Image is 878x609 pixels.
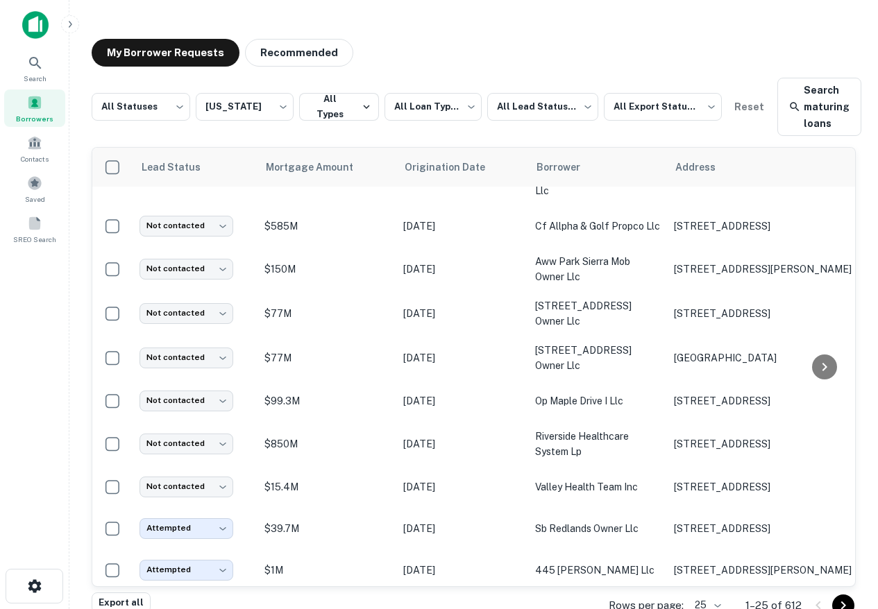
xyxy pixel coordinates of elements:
[4,210,65,248] a: SREO Search
[141,159,219,175] span: Lead Status
[4,49,65,87] a: Search
[403,218,521,234] p: [DATE]
[537,159,598,175] span: Borrower
[535,254,660,284] p: aww park sierra mob owner llc
[535,298,660,329] p: [STREET_ADDRESS] owner llc
[24,73,47,84] span: Search
[674,307,854,320] p: [STREET_ADDRESS]
[604,89,722,125] div: All Export Statuses
[299,93,379,121] button: All Types
[727,93,772,121] button: Reset
[487,89,598,125] div: All Lead Statuses
[403,436,521,452] p: [DATE]
[92,39,239,67] button: My Borrower Requests
[674,220,854,232] p: [STREET_ADDRESS]
[667,148,861,187] th: Address
[535,429,660,459] p: riverside healthcare system lp
[396,148,528,187] th: Origination Date
[674,522,854,535] p: [STREET_ADDRESS]
[140,303,233,323] div: Not contacted
[528,148,667,187] th: Borrower
[21,153,49,164] span: Contacts
[535,393,660,409] p: op maple drive i llc
[535,479,660,495] p: valley health team inc
[264,218,389,234] p: $585M
[140,560,233,580] div: Attempted
[403,350,521,366] p: [DATE]
[535,521,660,536] p: sb redlands owner llc
[405,159,503,175] span: Origination Date
[16,113,53,124] span: Borrowers
[140,259,233,279] div: Not contacted
[264,393,389,409] p: $99.3M
[403,261,521,277] p: [DATE]
[140,216,233,236] div: Not contacted
[140,518,233,538] div: Attempted
[196,89,294,125] div: [US_STATE]
[264,436,389,452] p: $850M
[403,521,521,536] p: [DATE]
[385,89,482,125] div: All Loan Types
[674,263,854,275] p: [STREET_ADDRESS][PERSON_NAME]
[140,477,233,497] div: Not contacted
[777,78,861,136] a: Search maturing loans
[13,234,56,245] span: SREO Search
[674,481,854,493] p: [STREET_ADDRESS]
[264,521,389,536] p: $39.7M
[140,348,233,368] div: Not contacted
[4,130,65,167] a: Contacts
[264,350,389,366] p: $77M
[133,148,258,187] th: Lead Status
[264,261,389,277] p: $150M
[266,159,371,175] span: Mortgage Amount
[264,306,389,321] p: $77M
[674,564,854,576] p: [STREET_ADDRESS][PERSON_NAME]
[675,159,734,175] span: Address
[4,89,65,127] a: Borrowers
[674,352,854,364] p: [GEOGRAPHIC_DATA]
[92,89,190,125] div: All Statuses
[4,170,65,207] a: Saved
[403,393,521,409] p: [DATE]
[403,306,521,321] p: [DATE]
[674,395,854,407] p: [STREET_ADDRESS]
[258,148,396,187] th: Mortgage Amount
[22,11,49,39] img: capitalize-icon.png
[535,343,660,373] p: [STREET_ADDRESS] owner llc
[140,391,233,411] div: Not contacted
[674,438,854,450] p: [STREET_ADDRESS]
[264,479,389,495] p: $15.4M
[809,498,878,565] iframe: Chat Widget
[264,563,389,578] p: $1M
[403,563,521,578] p: [DATE]
[403,479,521,495] p: [DATE]
[245,39,353,67] button: Recommended
[25,194,45,205] span: Saved
[140,434,233,454] div: Not contacted
[535,218,660,234] p: cf allpha & golf propco llc
[535,563,660,578] p: 445 [PERSON_NAME] llc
